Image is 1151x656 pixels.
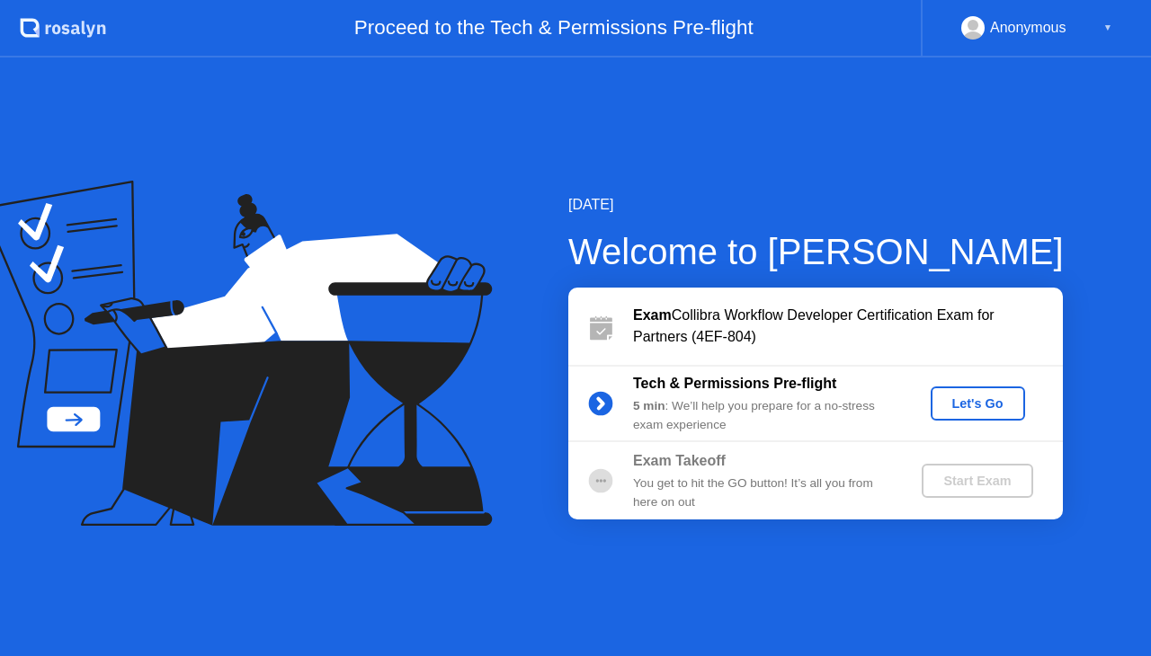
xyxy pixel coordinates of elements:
[568,194,1064,216] div: [DATE]
[633,453,726,468] b: Exam Takeoff
[990,16,1066,40] div: Anonymous
[929,474,1025,488] div: Start Exam
[633,307,672,323] b: Exam
[633,305,1063,348] div: Collibra Workflow Developer Certification Exam for Partners (4EF-804)
[922,464,1032,498] button: Start Exam
[1103,16,1112,40] div: ▼
[568,225,1064,279] div: Welcome to [PERSON_NAME]
[931,386,1025,421] button: Let's Go
[938,396,1018,411] div: Let's Go
[633,399,665,412] b: 5 min
[633,397,892,434] div: : We’ll help you prepare for a no-stress exam experience
[633,474,892,511] div: You get to hit the GO button! It’s all you from here on out
[633,376,836,391] b: Tech & Permissions Pre-flight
